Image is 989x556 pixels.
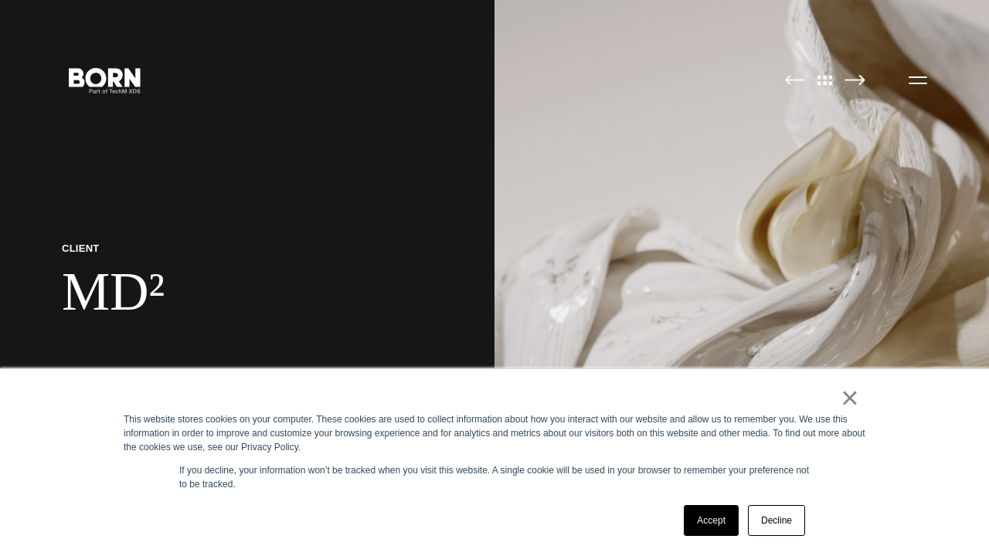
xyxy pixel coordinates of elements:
p: If you decline, your information won’t be tracked when you visit this website. A single cookie wi... [179,463,810,491]
a: × [841,391,859,405]
img: All Pages [809,74,841,86]
a: Accept [684,505,739,536]
button: Open [899,63,936,96]
img: Previous Page [784,74,805,86]
a: Decline [748,505,805,536]
p: Client [62,242,433,255]
h1: MD² [62,260,433,324]
img: Next Page [845,74,865,86]
div: This website stores cookies on your computer. These cookies are used to collect information about... [124,412,865,454]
